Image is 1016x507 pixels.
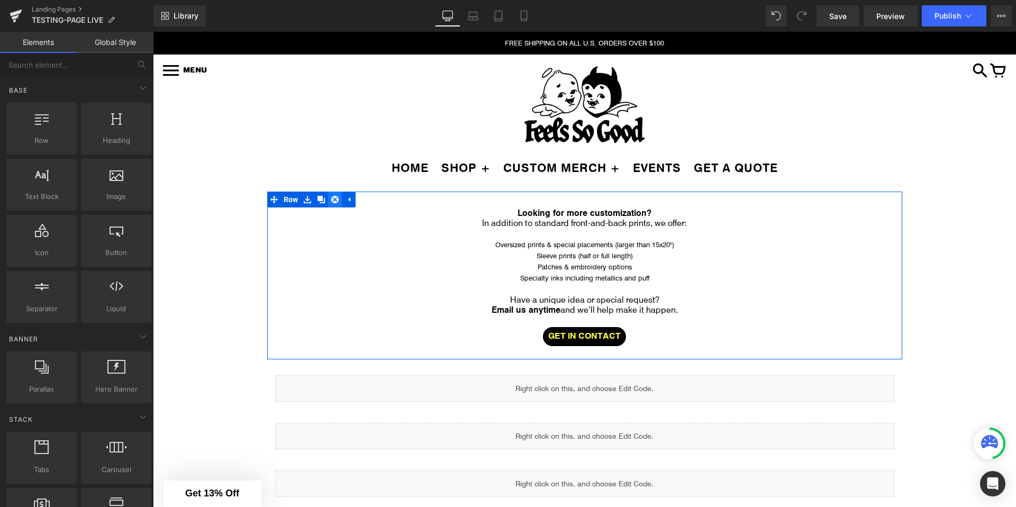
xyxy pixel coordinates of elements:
a: EVENTS [480,129,528,143]
a: Clone Row [161,160,175,176]
a: Mobile [511,5,537,26]
a: Expand / Collapse [189,160,203,176]
a: MENU [10,34,54,44]
button: More [991,5,1012,26]
span: GET IN CONTACT [395,299,468,309]
span: Image [84,191,148,202]
span: Base [8,85,29,95]
a: SHOP + [288,129,338,143]
span: Row [128,160,148,176]
span: Carousel [84,464,148,475]
span: Text Block [10,191,74,202]
span: Library [174,11,198,21]
a: Preview [864,5,918,26]
ul: Secondary [16,124,847,144]
button: Publish [922,5,986,26]
button: Redo [791,5,812,26]
span: Separator [10,303,74,314]
span: Button [84,247,148,258]
span: Banner [8,334,39,344]
span: Row [10,135,74,146]
span: Stack [8,414,34,424]
strong: Looking for more customization? [365,175,498,187]
span: Tabs [10,464,74,475]
a: HOME [239,129,276,143]
p: In addition to standard front-and-back prints, we offer: [122,176,741,196]
button: Undo [766,5,787,26]
span: Hero Banner [84,384,148,395]
a: Save row [148,160,161,176]
span: Specialty inks including metallics and puff [367,242,496,250]
a: CUSTOM MERCH + [350,129,467,143]
a: Remove Row [175,160,189,176]
a: Tablet [486,5,511,26]
span: TESTING-PAGE LIVE [32,16,103,24]
p: and we’ll help make it happen. [122,273,741,283]
span: Parallax [10,384,74,395]
span: Liquid [84,303,148,314]
p: Have a unique idea or special request? [122,262,741,273]
a: Desktop [435,5,460,26]
a: Landing Pages [32,5,153,14]
span: Preview [876,11,905,22]
a: Global Style [77,32,153,53]
img: Feels So Good [366,32,498,115]
a: Laptop [460,5,486,26]
a: New Library [153,5,206,26]
span: Oversized prints & special placements (larger than 15x20") [342,209,521,217]
span: Sleeve prints (half or full length) [384,220,480,228]
div: Open Intercom Messenger [980,471,1005,496]
span: Heading [84,135,148,146]
span: MENU [30,34,54,43]
span: Icon [10,247,74,258]
a: GET A QUOTE [541,129,625,143]
span: Save [829,11,847,22]
strong: Email us anytime [339,271,407,284]
span: Publish [935,12,961,20]
span: Patches & embroidery options [385,231,479,239]
a: GET IN CONTACT [390,295,473,314]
